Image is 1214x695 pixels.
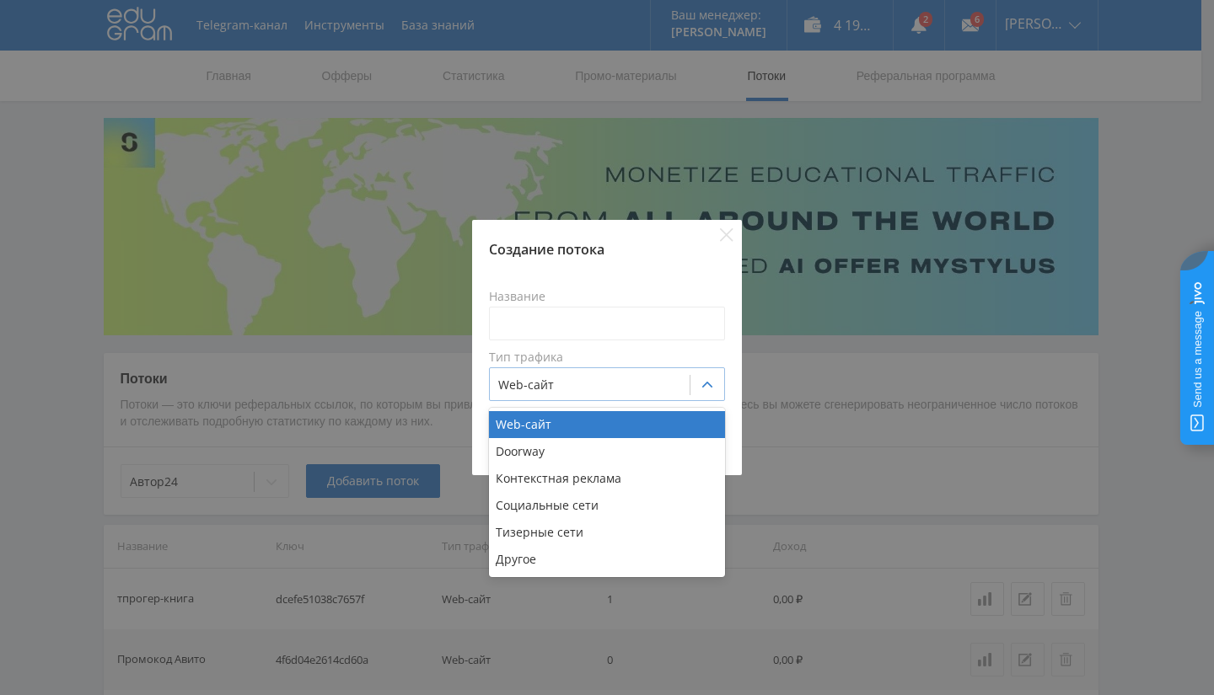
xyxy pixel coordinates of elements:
[489,546,725,573] div: Другое
[489,350,725,364] label: Тип трафика
[720,228,733,242] button: Close
[489,519,725,546] div: Тизерные сети
[489,492,725,519] div: Социальные сети
[489,438,725,465] div: Doorway
[489,240,725,259] div: Создание потока
[489,290,725,303] label: Название
[489,465,725,492] div: Контекстная реклама
[489,411,725,438] div: Web-сайт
